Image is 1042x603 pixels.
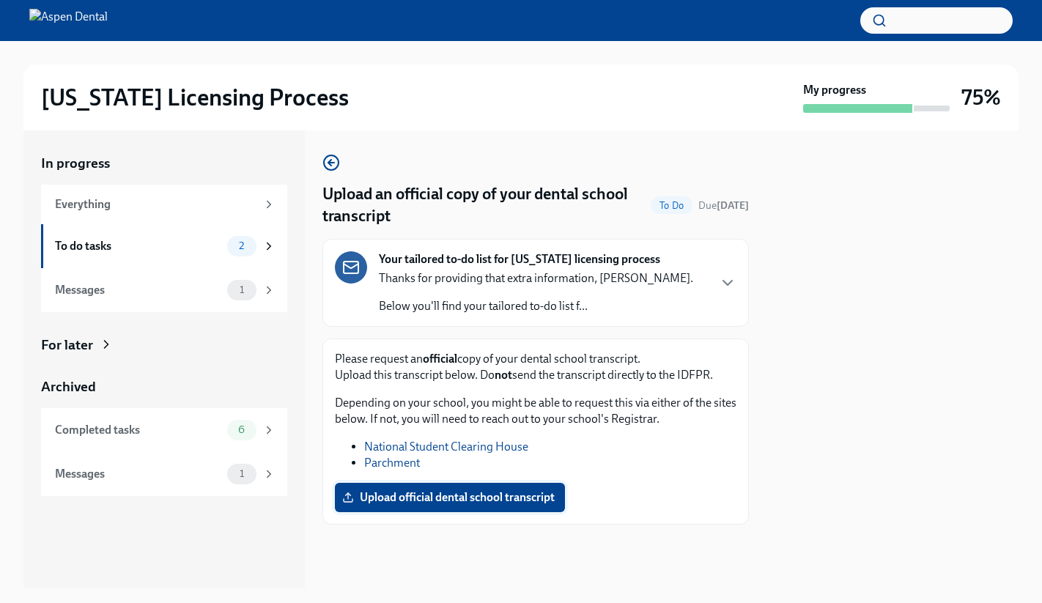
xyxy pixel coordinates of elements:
span: 1 [231,468,253,479]
p: Please request an copy of your dental school transcript. Upload this transcript below. Do send th... [335,351,736,383]
p: Depending on your school, you might be able to request this via either of the sites below. If not... [335,395,736,427]
h3: 75% [961,84,1001,111]
strong: [DATE] [717,199,749,212]
p: Thanks for providing that extra information, [PERSON_NAME]. [379,270,693,286]
span: 2 [230,240,253,251]
img: Aspen Dental [29,9,108,32]
a: Parchment [364,456,420,470]
h2: [US_STATE] Licensing Process [41,83,349,112]
div: Completed tasks [55,422,221,438]
span: Due [698,199,749,212]
a: For later [41,336,287,355]
a: Messages1 [41,452,287,496]
strong: not [495,368,512,382]
strong: official [423,352,457,366]
a: Everything [41,185,287,224]
span: 6 [229,424,254,435]
div: Everything [55,196,256,212]
span: October 21st, 2025 09:00 [698,199,749,212]
div: To do tasks [55,238,221,254]
a: Messages1 [41,268,287,312]
span: To Do [651,200,692,211]
div: For later [41,336,93,355]
span: Upload official dental school transcript [345,490,555,505]
strong: My progress [803,82,866,98]
p: Below you'll find your tailored to-do list f... [379,298,693,314]
h4: Upload an official copy of your dental school transcript [322,183,645,227]
a: To do tasks2 [41,224,287,268]
a: Completed tasks6 [41,408,287,452]
label: Upload official dental school transcript [335,483,565,512]
div: Messages [55,282,221,298]
a: In progress [41,154,287,173]
a: National Student Clearing House [364,440,528,454]
strong: Your tailored to-do list for [US_STATE] licensing process [379,251,660,267]
span: 1 [231,284,253,295]
div: Messages [55,466,221,482]
a: Archived [41,377,287,396]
